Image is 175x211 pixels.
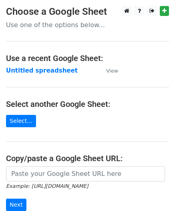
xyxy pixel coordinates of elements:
small: Example: [URL][DOMAIN_NAME] [6,183,88,189]
h4: Copy/paste a Google Sheet URL: [6,154,169,163]
a: View [98,67,118,74]
input: Paste your Google Sheet URL here [6,166,165,181]
input: Next [6,199,26,211]
h4: Use a recent Google Sheet: [6,53,169,63]
a: Untitled spreadsheet [6,67,78,74]
a: Select... [6,115,36,127]
small: View [106,68,118,74]
p: Use one of the options below... [6,21,169,29]
h4: Select another Google Sheet: [6,99,169,109]
h3: Choose a Google Sheet [6,6,169,18]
